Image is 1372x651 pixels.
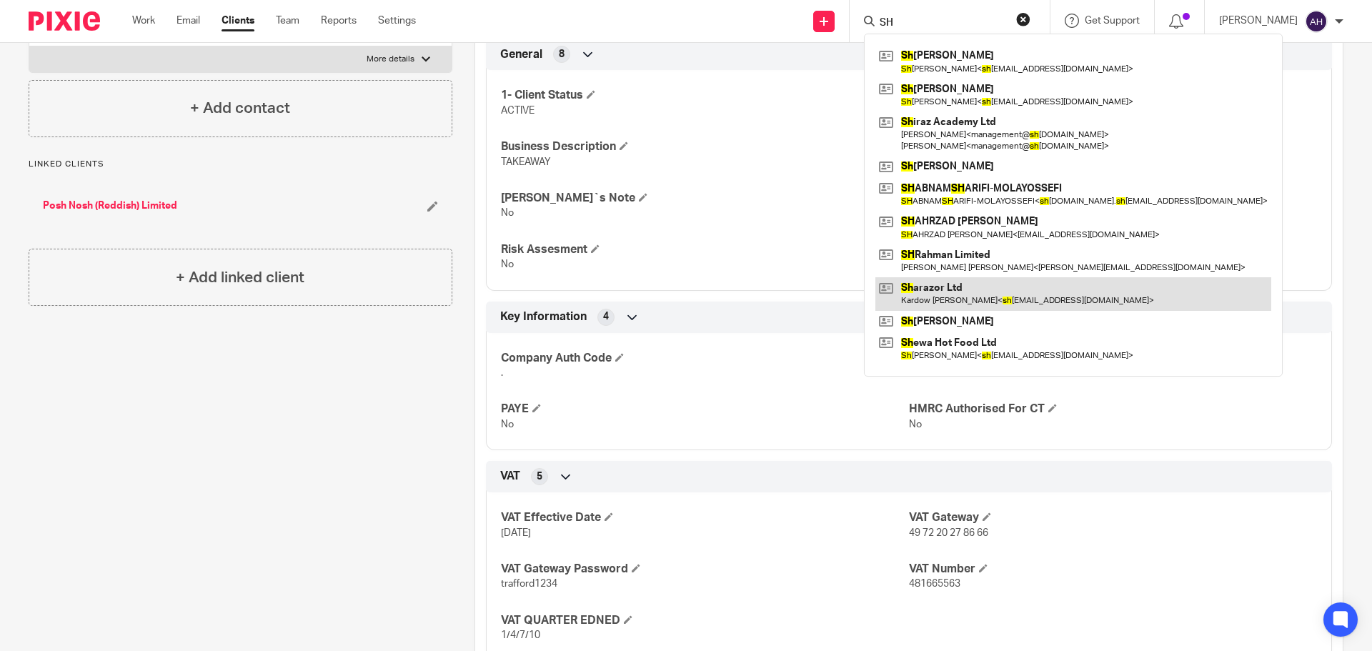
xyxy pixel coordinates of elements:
button: Clear [1016,12,1030,26]
h4: VAT QUARTER EDNED [501,613,909,628]
h4: + Add contact [190,97,290,119]
span: VAT [500,469,520,484]
img: svg%3E [1305,10,1328,33]
span: trafford1234 [501,579,557,589]
img: Pixie [29,11,100,31]
span: 49 72 20 27 86 66 [909,528,988,538]
p: [PERSON_NAME] [1219,14,1298,28]
span: Key Information [500,309,587,324]
span: 5 [537,469,542,484]
h4: [PERSON_NAME]`s Note [501,191,909,206]
a: Settings [378,14,416,28]
p: Linked clients [29,159,452,170]
a: Email [177,14,200,28]
span: 481665563 [909,579,960,589]
span: 1/4/7/10 [501,630,540,640]
span: TAKEAWAY [501,157,551,167]
h4: VAT Gateway Password [501,562,909,577]
h4: Company Auth Code [501,351,909,366]
span: 8 [559,47,565,61]
h4: HMRC Authorised For CT [909,402,1317,417]
h4: VAT Number [909,562,1317,577]
span: No [501,259,514,269]
a: Reports [321,14,357,28]
h4: 1- Client Status [501,88,909,103]
span: No [909,419,922,429]
span: General [500,47,542,62]
a: Work [132,14,155,28]
a: Clients [222,14,254,28]
span: Get Support [1085,16,1140,26]
span: No [501,419,514,429]
a: Team [276,14,299,28]
h4: VAT Gateway [909,510,1317,525]
span: . [501,368,503,378]
h4: PAYE [501,402,909,417]
span: No [501,208,514,218]
input: Search [878,17,1007,30]
h4: + Add linked client [176,267,304,289]
h4: Risk Assesment [501,242,909,257]
p: More details [367,54,414,65]
span: 4 [603,309,609,324]
span: [DATE] [501,528,531,538]
a: Posh Nosh (Reddish) Limited [43,199,177,213]
span: . [909,368,911,378]
h4: Business Description [501,139,909,154]
h4: VAT Effective Date [501,510,909,525]
span: ACTIVE [501,106,535,116]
